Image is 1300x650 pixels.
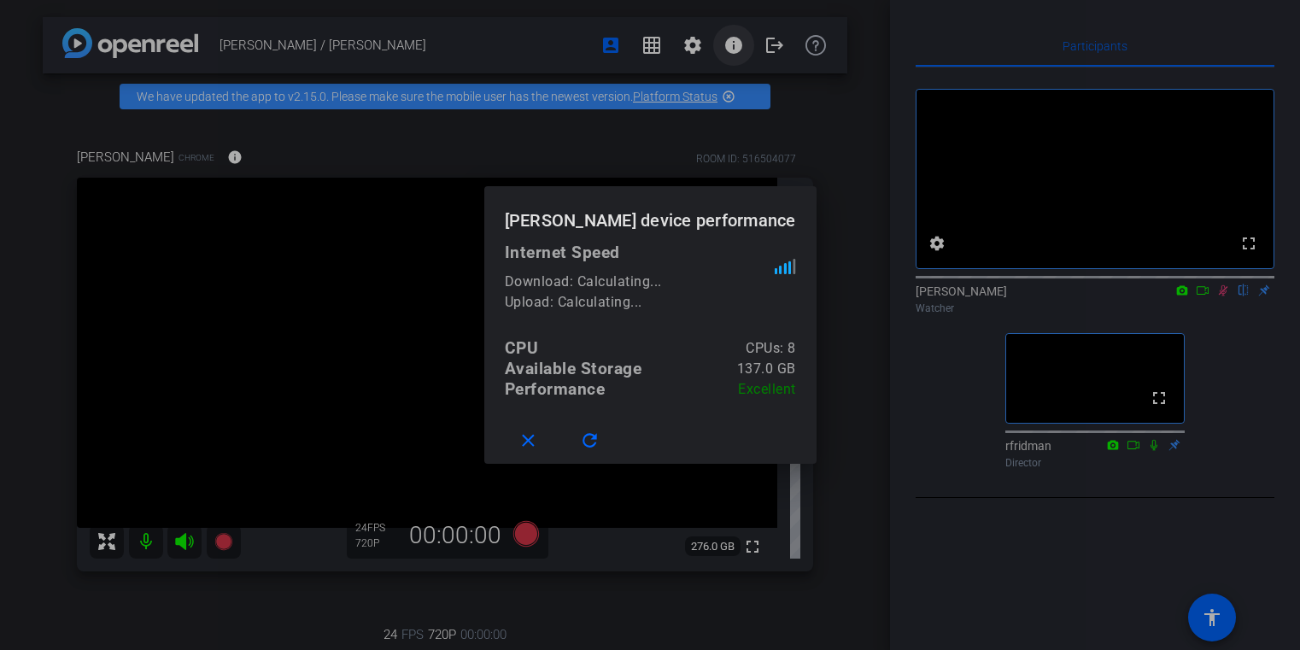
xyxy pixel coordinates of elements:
[518,430,539,452] mat-icon: close
[505,359,642,379] div: Available Storage
[738,379,796,400] div: Excellent
[505,338,539,359] div: CPU
[505,272,775,292] div: Download: Calculating...
[579,430,600,452] mat-icon: refresh
[505,243,796,263] div: Internet Speed
[746,338,796,359] div: CPUs: 8
[737,359,796,379] div: 137.0 GB
[505,379,606,400] div: Performance
[505,292,775,313] div: Upload: Calculating...
[484,186,817,242] h1: [PERSON_NAME] device performance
